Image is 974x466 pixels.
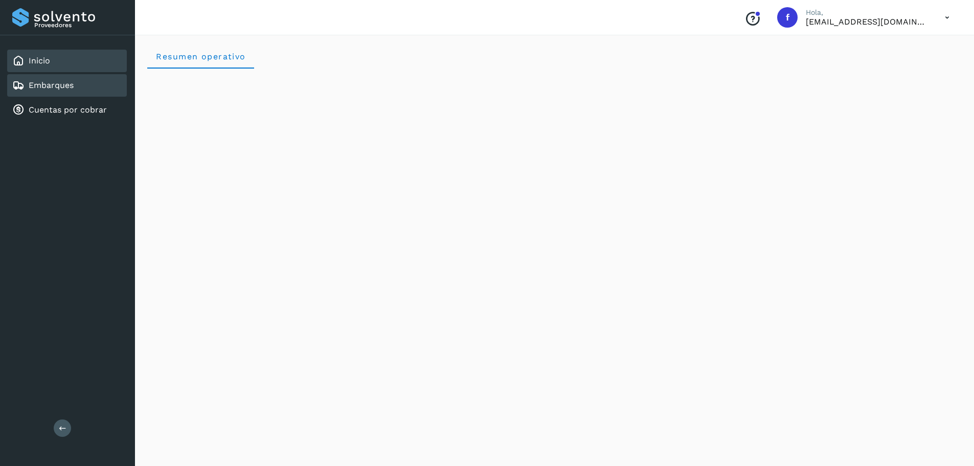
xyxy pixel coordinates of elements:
[7,99,127,121] div: Cuentas por cobrar
[7,74,127,97] div: Embarques
[29,56,50,65] a: Inicio
[7,50,127,72] div: Inicio
[29,105,107,115] a: Cuentas por cobrar
[806,17,928,27] p: facturacion@salgofreight.com
[155,52,246,61] span: Resumen operativo
[34,21,123,29] p: Proveedores
[29,80,74,90] a: Embarques
[806,8,928,17] p: Hola,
